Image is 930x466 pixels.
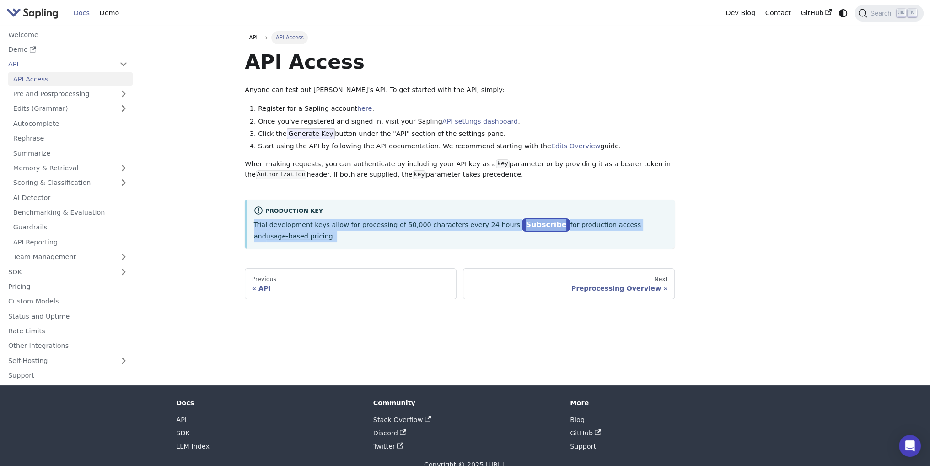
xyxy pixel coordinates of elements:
a: Summarize [8,146,133,160]
a: Contact [760,6,796,20]
button: Expand sidebar category 'SDK' [114,265,133,278]
a: SDK [3,265,114,278]
div: Docs [176,399,360,407]
code: key [413,170,426,179]
a: Docs [69,6,95,20]
li: Click the button under the "API" section of the settings pane. [258,129,675,140]
a: AI Detector [8,191,133,204]
a: API settings dashboard [442,118,518,125]
a: Memory & Retrieval [8,162,133,175]
a: Dev Blog [720,6,760,20]
span: Generate Key [287,128,335,139]
li: Start using the API by following the API documentation. We recommend starting with the guide. [258,141,675,152]
a: Benchmarking & Evaluation [8,206,133,219]
a: Support [3,369,133,382]
a: PreviousAPI [245,268,457,299]
div: Next [470,276,668,283]
a: API [3,58,114,71]
button: Switch between dark and light mode (currently system mode) [837,6,850,20]
a: Demo [95,6,124,20]
a: Team Management [8,250,133,264]
code: key [496,159,509,168]
a: GitHub [796,6,836,20]
a: Edits Overview [551,142,601,150]
div: Production Key [254,206,668,217]
a: Edits (Grammar) [8,102,133,115]
a: Pre and Postprocessing [8,87,133,101]
span: API [249,34,258,41]
a: API Reporting [8,235,133,249]
a: Rephrase [8,132,133,145]
span: API Access [271,31,308,44]
kbd: K [908,9,917,17]
a: Support [570,443,596,450]
a: Demo [3,43,133,56]
li: Register for a Sapling account . [258,103,675,114]
p: Trial development keys allow for processing of 50,000 characters every 24 hours. for production a... [254,219,668,242]
a: Custom Models [3,295,133,308]
button: Collapse sidebar category 'API' [114,58,133,71]
a: Self-Hosting [3,354,133,367]
a: LLM Index [176,443,210,450]
a: GitHub [570,429,601,437]
a: API Access [8,72,133,86]
a: SDK [176,429,190,437]
a: Twitter [373,443,403,450]
a: Guardrails [8,221,133,234]
img: Sapling.ai [6,6,59,20]
a: Other Integrations [3,339,133,352]
p: Anyone can test out [PERSON_NAME]'s API. To get started with the API, simply: [245,85,675,96]
a: Autocomplete [8,117,133,130]
div: API [252,284,450,293]
nav: Breadcrumbs [245,31,675,44]
div: Preprocessing Overview [470,284,668,293]
a: Discord [373,429,406,437]
a: API [245,31,262,44]
a: Pricing [3,280,133,293]
a: API [176,416,187,423]
p: When making requests, you can authenticate by including your API key as a parameter or by providi... [245,159,675,181]
a: Subscribe [522,218,570,232]
a: Rate Limits [3,325,133,338]
a: Sapling.ai [6,6,62,20]
a: Status and Uptime [3,309,133,323]
a: Welcome [3,28,133,41]
a: Scoring & Classification [8,176,133,190]
div: Previous [252,276,450,283]
button: Search (Ctrl+K) [855,5,923,22]
h1: API Access [245,49,675,74]
li: Once you've registered and signed in, visit your Sapling . [258,116,675,127]
a: NextPreprocessing Overview [463,268,675,299]
code: Authorization [256,170,306,179]
nav: Docs pages [245,268,675,299]
span: Search [867,10,897,17]
div: Open Intercom Messenger [899,435,921,457]
a: usage-based pricing [266,233,333,240]
div: More [570,399,754,407]
a: Stack Overflow [373,416,431,423]
a: here [357,105,372,112]
a: Blog [570,416,585,423]
div: Community [373,399,557,407]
